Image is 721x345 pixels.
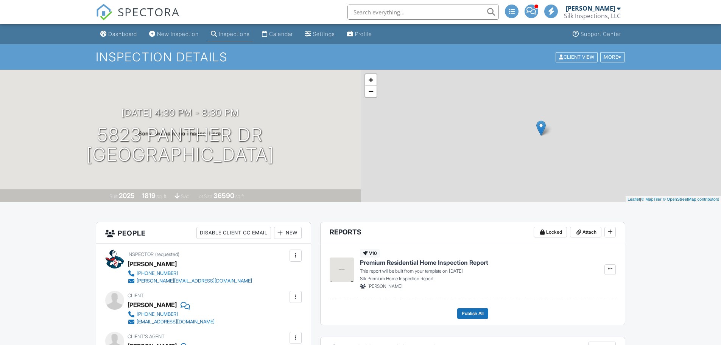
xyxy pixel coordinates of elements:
[137,278,252,284] div: [PERSON_NAME][EMAIL_ADDRESS][DOMAIN_NAME]
[181,194,189,199] span: slab
[365,86,377,97] a: Zoom out
[128,277,252,285] a: [PERSON_NAME][EMAIL_ADDRESS][DOMAIN_NAME]
[97,27,140,41] a: Dashboard
[663,197,719,201] a: © OpenStreetMap contributors
[96,10,180,26] a: SPECTORA
[128,334,165,339] span: Client's Agent
[128,270,252,277] a: [PHONE_NUMBER]
[128,311,215,318] a: [PHONE_NUMBER]
[128,258,177,270] div: [PERSON_NAME]
[196,227,271,239] div: Disable Client CC Email
[157,194,167,199] span: sq. ft.
[137,319,215,325] div: [EMAIL_ADDRESS][DOMAIN_NAME]
[157,31,199,37] div: New Inspection
[96,4,112,20] img: The Best Home Inspection Software - Spectora
[86,125,274,165] h1: 5823 Panther Dr [GEOGRAPHIC_DATA]
[259,27,296,41] a: Calendar
[128,318,215,326] a: [EMAIL_ADDRESS][DOMAIN_NAME]
[566,5,615,12] div: [PERSON_NAME]
[118,4,180,20] span: SPECTORA
[556,52,598,62] div: Client View
[142,192,156,200] div: 1819
[109,194,118,199] span: Built
[626,196,721,203] div: |
[128,293,144,298] span: Client
[347,5,499,20] input: Search everything...
[628,197,640,201] a: Leaflet
[355,31,372,37] div: Profile
[96,50,626,64] h1: Inspection Details
[121,108,239,118] h3: [DATE] 4:30 pm - 8:30 pm
[219,31,250,37] div: Inspections
[213,192,234,200] div: 36590
[564,12,621,20] div: Silk Inspections, LLC
[196,194,212,199] span: Lot Size
[155,251,179,257] span: (requested)
[137,311,178,317] div: [PHONE_NUMBER]
[274,227,302,239] div: New
[365,74,377,86] a: Zoom in
[208,27,253,41] a: Inspections
[641,197,662,201] a: © MapTiler
[108,31,137,37] div: Dashboard
[235,194,245,199] span: sq.ft.
[137,270,178,276] div: [PHONE_NUMBER]
[146,27,202,41] a: New Inspection
[302,27,338,41] a: Settings
[555,54,600,59] a: Client View
[600,52,625,62] div: More
[96,222,311,244] h3: People
[581,31,621,37] div: Support Center
[313,31,335,37] div: Settings
[344,27,375,41] a: Profile
[119,192,135,200] div: 2025
[269,31,293,37] div: Calendar
[128,251,154,257] span: Inspector
[570,27,624,41] a: Support Center
[128,299,177,311] div: [PERSON_NAME]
